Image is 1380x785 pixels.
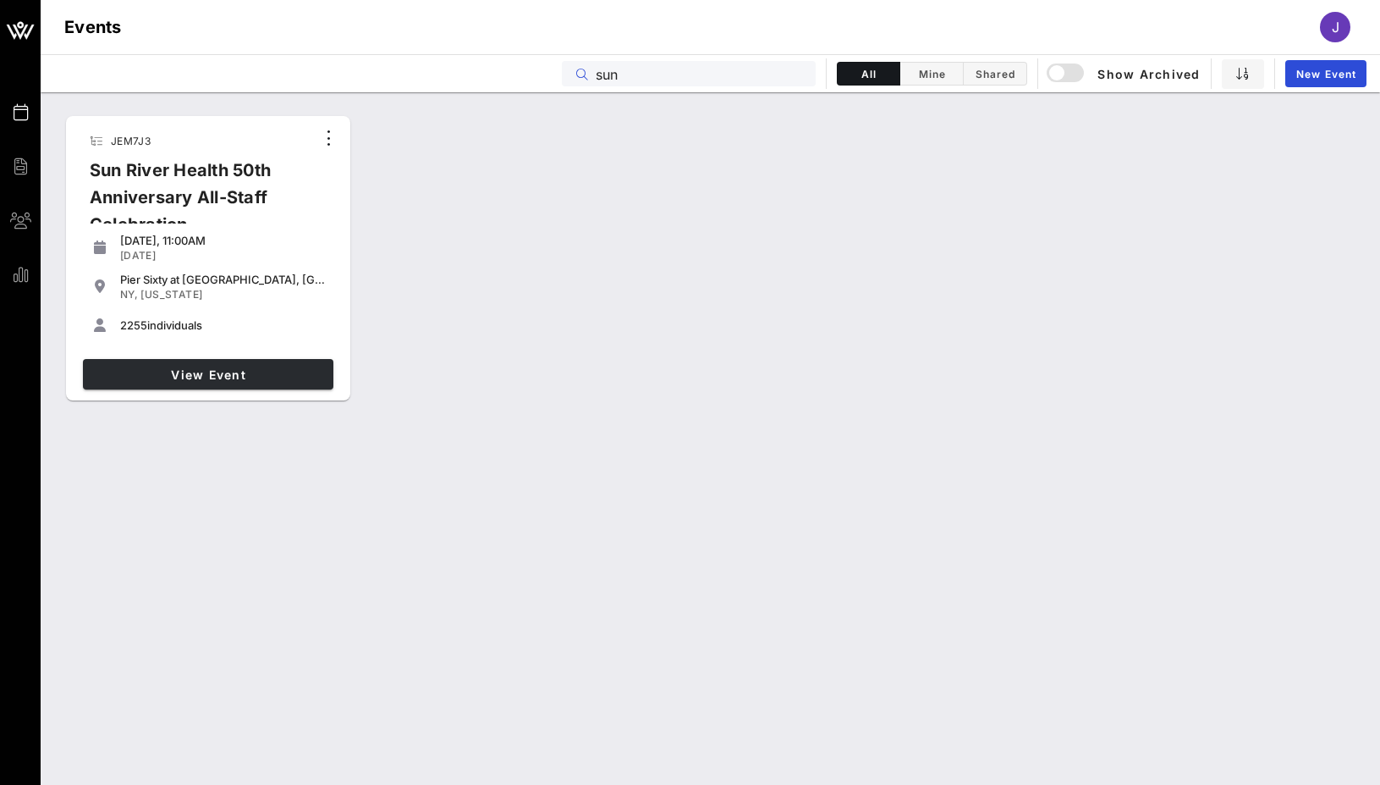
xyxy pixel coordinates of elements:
[964,62,1027,86] button: Shared
[974,68,1016,80] span: Shared
[120,318,327,332] div: individuals
[120,318,147,332] span: 2255
[111,135,151,147] span: JEM7J3
[120,273,327,286] div: Pier Sixty at [GEOGRAPHIC_DATA], [GEOGRAPHIC_DATA] in [GEOGRAPHIC_DATA]
[120,249,327,263] div: [DATE]
[76,157,315,252] div: Sun River Health 50th Anniversary All-Staff Celebration
[83,359,333,390] a: View Event
[1295,68,1356,80] span: New Event
[1285,60,1366,87] a: New Event
[140,288,202,301] span: [US_STATE]
[120,234,327,247] div: [DATE], 11:00AM
[900,62,964,86] button: Mine
[1332,19,1339,36] span: J
[910,68,953,80] span: Mine
[120,288,138,301] span: NY,
[64,14,122,41] h1: Events
[90,368,327,382] span: View Event
[1320,12,1350,42] div: J
[1049,64,1201,84] span: Show Archived
[837,62,900,86] button: All
[848,68,889,80] span: All
[1048,58,1201,89] button: Show Archived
